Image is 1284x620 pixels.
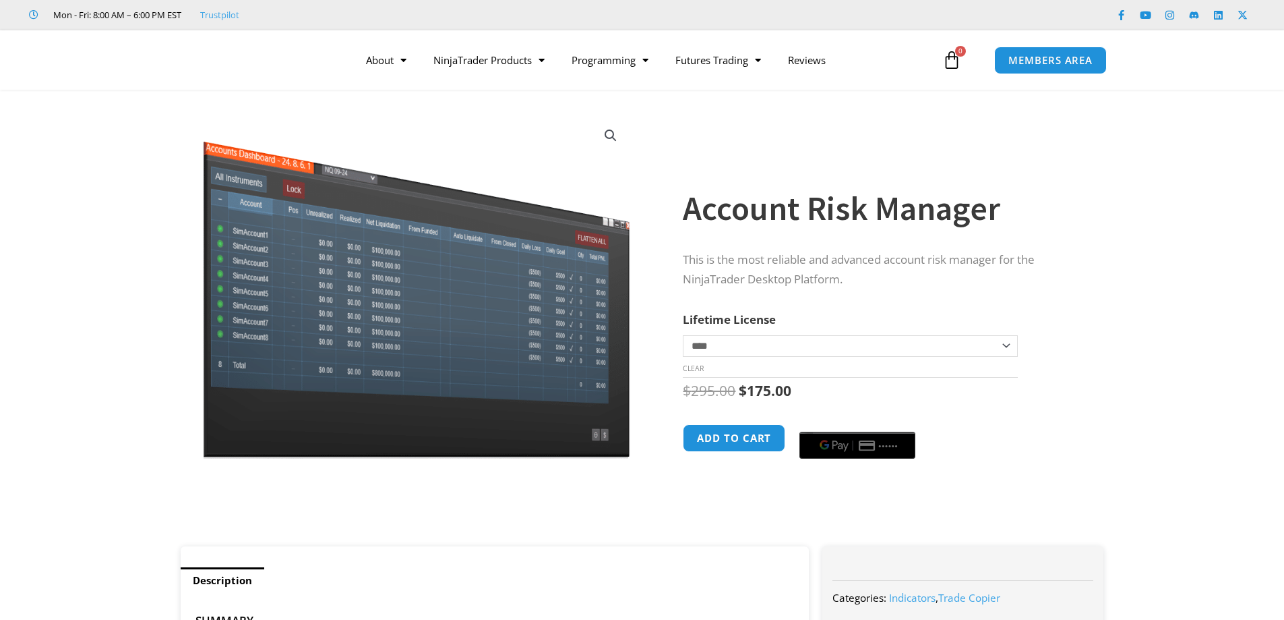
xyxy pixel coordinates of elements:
[181,567,264,594] a: Description
[200,113,633,459] img: Screenshot 2024-08-26 15462845454
[994,47,1107,74] a: MEMBERS AREA
[683,250,1076,289] p: This is the most reliable and advanced account risk manager for the NinjaTrader Desktop Platform.
[739,381,791,400] bdi: 175.00
[922,40,981,80] a: 0
[683,185,1076,232] h1: Account Risk Manager
[683,381,735,400] bdi: 295.00
[683,312,776,327] label: Lifetime License
[1008,55,1093,65] span: MEMBERS AREA
[832,591,886,604] span: Categories:
[599,123,623,148] a: View full-screen image gallery
[683,364,704,373] a: Clear options
[353,45,420,76] a: About
[880,441,900,451] text: ••••••
[683,424,785,452] button: Add to cart
[662,45,774,76] a: Futures Trading
[889,591,936,604] a: Indicators
[774,45,839,76] a: Reviews
[797,422,918,424] iframe: Secure payment input frame
[159,36,304,84] img: LogoAI | Affordable Indicators – NinjaTrader
[50,7,181,23] span: Mon - Fri: 8:00 AM – 6:00 PM EST
[683,381,691,400] span: $
[558,45,662,76] a: Programming
[955,46,966,57] span: 0
[889,591,1000,604] span: ,
[739,381,747,400] span: $
[799,432,915,459] button: Buy with GPay
[200,7,239,23] a: Trustpilot
[353,45,939,76] nav: Menu
[938,591,1000,604] a: Trade Copier
[420,45,558,76] a: NinjaTrader Products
